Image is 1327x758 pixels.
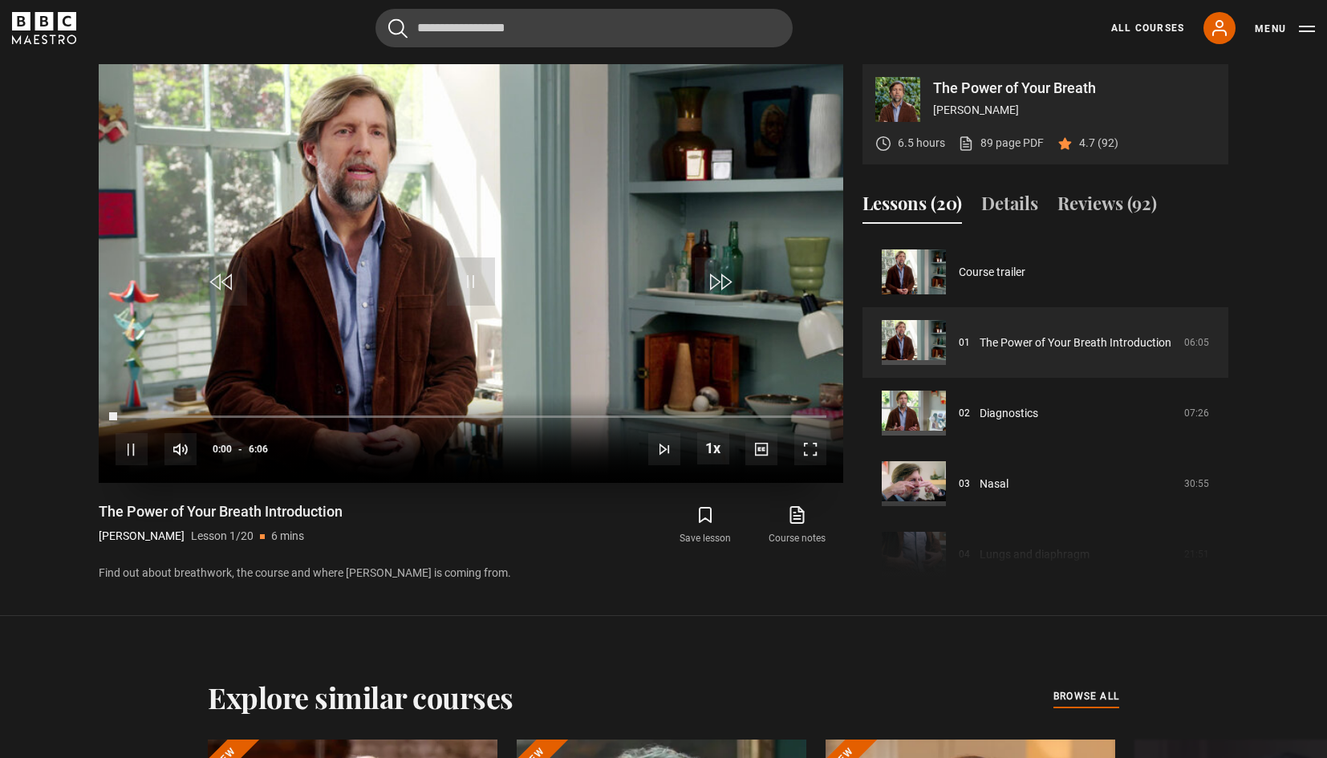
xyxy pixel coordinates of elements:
button: Submit the search query [388,18,408,39]
h1: The Power of Your Breath Introduction [99,502,343,521]
button: Next Lesson [648,433,680,465]
p: 6 mins [271,528,304,545]
h2: Explore similar courses [208,680,513,714]
button: Fullscreen [794,433,826,465]
p: Find out about breathwork, the course and where [PERSON_NAME] is coming from. [99,565,843,582]
input: Search [375,9,793,47]
span: 6:06 [249,435,268,464]
p: 4.7 (92) [1079,135,1118,152]
button: Save lesson [659,502,751,549]
a: Course trailer [959,264,1025,281]
svg: BBC Maestro [12,12,76,44]
p: The Power of Your Breath [933,81,1215,95]
a: All Courses [1111,21,1184,35]
button: Toggle navigation [1255,21,1315,37]
a: Diagnostics [980,405,1038,422]
a: 89 page PDF [958,135,1044,152]
p: Lesson 1/20 [191,528,254,545]
button: Captions [745,433,777,465]
span: - [238,444,242,455]
button: Mute [164,433,197,465]
video-js: Video Player [99,64,843,483]
span: browse all [1053,688,1119,704]
a: Nasal [980,476,1008,492]
button: Playback Rate [697,432,729,464]
div: Progress Bar [116,415,826,419]
p: [PERSON_NAME] [933,102,1215,119]
a: Course notes [752,502,843,549]
p: 6.5 hours [898,135,945,152]
button: Lessons (20) [862,190,962,224]
a: The Power of Your Breath Introduction [980,334,1171,351]
p: [PERSON_NAME] [99,528,185,545]
span: 0:00 [213,435,232,464]
a: browse all [1053,688,1119,706]
button: Reviews (92) [1057,190,1157,224]
button: Pause [116,433,148,465]
button: Details [981,190,1038,224]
